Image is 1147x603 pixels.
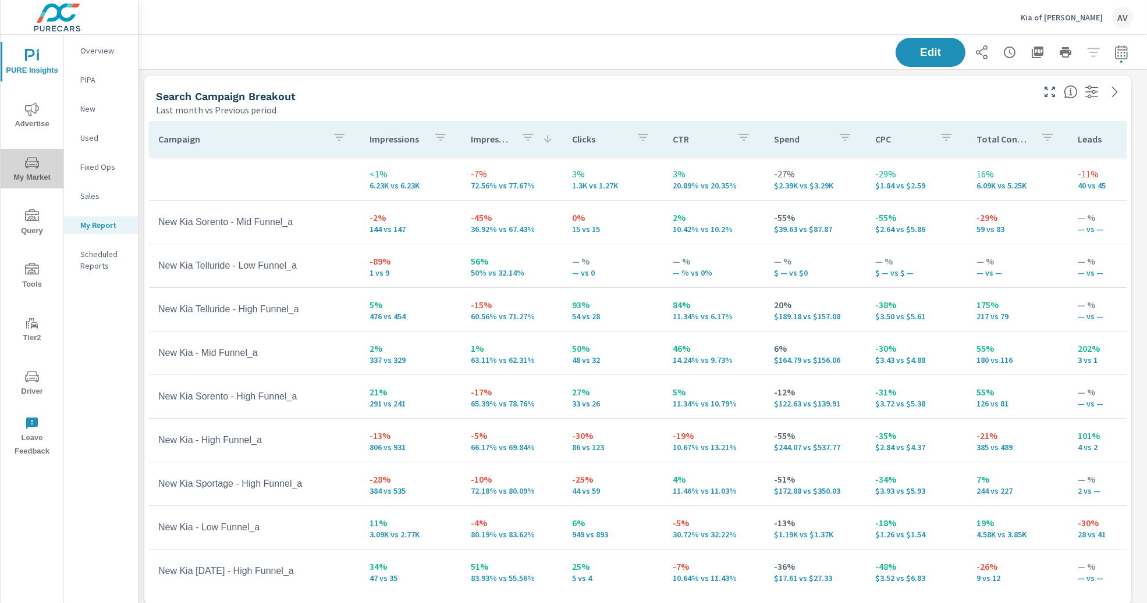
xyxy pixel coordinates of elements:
[471,181,553,190] p: 72.56% vs 77.67%
[80,248,129,272] p: Scheduled Reports
[471,573,553,583] p: 83.93% vs 55.56%
[64,187,138,205] div: Sales
[80,45,129,56] p: Overview
[976,312,1059,321] p: 217 vs 79
[572,472,655,486] p: -25%
[572,312,655,321] p: 54 vs 28
[572,486,655,495] p: 44 vs 59
[976,530,1059,539] p: 4,581 vs 3,855
[370,472,452,486] p: -28%
[4,49,60,77] span: PURE Insights
[976,298,1059,312] p: 175%
[158,133,323,145] p: Campaign
[774,516,857,530] p: -13%
[875,254,958,268] p: — %
[774,530,857,539] p: $1,191.12 vs $1,373.46
[673,268,756,277] p: — % vs 0%
[370,399,452,408] p: 291 vs 241
[875,486,958,495] p: $3.93 vs $5.93
[471,341,553,355] p: 1%
[875,559,958,573] p: -48%
[572,167,655,181] p: 3%
[370,516,452,530] p: 11%
[370,181,452,190] p: 6.23K vs 6.23K
[774,210,857,224] p: -55%
[774,385,857,399] p: -12%
[976,355,1059,365] p: 180 vs 116
[875,530,958,539] p: $1.26 vs $1.54
[572,268,655,277] p: — vs 0
[673,210,756,224] p: 2%
[875,167,958,181] p: -29%
[976,559,1059,573] p: -26%
[572,341,655,355] p: 50%
[370,341,452,355] p: 2%
[875,429,958,443] p: -35%
[875,268,958,277] p: $ — vs $ —
[149,513,360,542] td: New Kia - Low Funnel_a
[572,429,655,443] p: -30%
[875,443,958,452] p: $2.84 vs $4.37
[471,268,553,277] p: 50% vs 32.14%
[976,443,1059,452] p: 385 vs 489
[80,74,129,85] p: PIPA
[80,190,129,202] p: Sales
[774,254,857,268] p: — %
[64,158,138,176] div: Fixed Ops
[774,559,857,573] p: -36%
[572,385,655,399] p: 27%
[471,133,512,145] p: Impression Share
[976,385,1059,399] p: 55%
[4,370,60,398] span: Driver
[673,355,756,365] p: 14.24% vs 9.73%
[673,429,756,443] p: -19%
[572,181,655,190] p: 1,301 vs 1,267
[4,416,60,458] span: Leave Feedback
[673,254,756,268] p: — %
[774,341,857,355] p: 6%
[673,298,756,312] p: 84%
[673,516,756,530] p: -5%
[673,224,756,234] p: 10.42% vs 10.2%
[471,167,553,181] p: -7%
[572,530,655,539] p: 949 vs 893
[976,516,1059,530] p: 19%
[471,224,553,234] p: 36.92% vs 67.43%
[80,219,129,231] p: My Report
[156,103,276,117] p: Last month vs Previous period
[976,254,1059,268] p: — %
[970,41,993,64] button: Share Report
[673,472,756,486] p: 4%
[673,133,728,145] p: CTR
[149,338,360,367] td: New Kia - Mid Funnel_a
[774,224,857,234] p: $39.63 vs $87.87
[471,486,553,495] p: 72.18% vs 80.09%
[673,559,756,573] p: -7%
[875,399,958,408] p: $3.72 vs $5.38
[370,268,452,277] p: 1 vs 9
[673,399,756,408] p: 11.34% vs 10.79%
[149,251,360,280] td: New Kia Telluride - Low Funnel_a
[471,472,553,486] p: -10%
[370,429,452,443] p: -13%
[875,210,958,224] p: -55%
[875,516,958,530] p: -18%
[1078,133,1132,145] p: Leads
[976,399,1059,408] p: 126 vs 81
[80,161,129,173] p: Fixed Ops
[774,443,857,452] p: $244.07 vs $537.77
[1021,12,1103,23] p: Kia of [PERSON_NAME]
[673,167,756,181] p: 3%
[370,312,452,321] p: 476 vs 454
[471,559,553,573] p: 51%
[149,469,360,498] td: New Kia Sportage - High Funnel_a
[572,355,655,365] p: 48 vs 32
[875,355,958,365] p: $3.43 vs $4.88
[976,210,1059,224] p: -29%
[875,298,958,312] p: -38%
[774,133,829,145] p: Spend
[370,210,452,224] p: -2%
[149,208,360,237] td: New Kia Sorento - Mid Funnel_a
[572,210,655,224] p: 0%
[149,382,360,411] td: New Kia Sorento - High Funnel_a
